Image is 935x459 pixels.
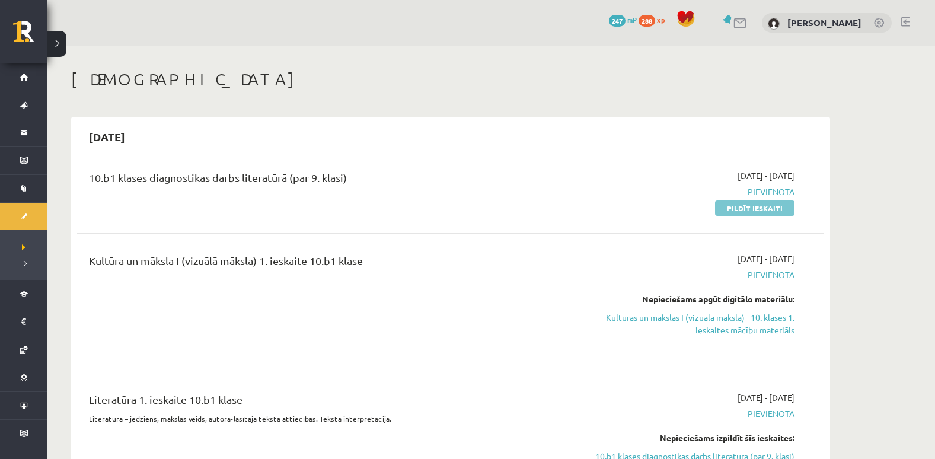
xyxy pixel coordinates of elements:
[571,407,794,420] span: Pievienota
[787,17,861,28] a: [PERSON_NAME]
[571,269,794,281] span: Pievienota
[738,253,794,265] span: [DATE] - [DATE]
[715,200,794,216] a: Pildīt ieskaiti
[13,21,47,50] a: Rīgas 1. Tālmācības vidusskola
[768,18,780,30] img: Dajana Grīnfelde
[639,15,671,24] a: 288 xp
[738,391,794,404] span: [DATE] - [DATE]
[89,170,553,192] div: 10.b1 klases diagnostikas darbs literatūrā (par 9. klasi)
[89,391,553,413] div: Literatūra 1. ieskaite 10.b1 klase
[609,15,637,24] a: 247 mP
[71,69,830,90] h1: [DEMOGRAPHIC_DATA]
[609,15,626,27] span: 247
[738,170,794,182] span: [DATE] - [DATE]
[571,186,794,198] span: Pievienota
[571,311,794,336] a: Kultūras un mākslas I (vizuālā māksla) - 10. klases 1. ieskaites mācību materiāls
[657,15,665,24] span: xp
[627,15,637,24] span: mP
[571,293,794,305] div: Nepieciešams apgūt digitālo materiālu:
[89,253,553,275] div: Kultūra un māksla I (vizuālā māksla) 1. ieskaite 10.b1 klase
[571,432,794,444] div: Nepieciešams izpildīt šīs ieskaites:
[639,15,655,27] span: 288
[89,413,553,424] p: Literatūra – jēdziens, mākslas veids, autora-lasītāja teksta attiecības. Teksta interpretācija.
[77,123,137,151] h2: [DATE]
